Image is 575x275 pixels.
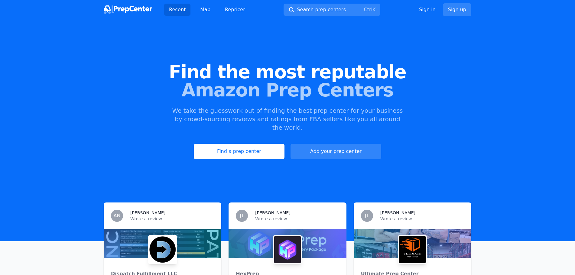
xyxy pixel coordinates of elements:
a: Find a prep center [194,144,284,159]
img: Dispatch Fulfillment LLC [149,236,176,263]
p: We take the guesswork out of finding the best prep center for your business by crowd-sourcing rev... [171,106,404,132]
p: Wrote a review [255,216,339,222]
h3: [PERSON_NAME] [380,210,415,216]
span: AN [114,213,121,218]
a: Recent [164,4,190,16]
a: Repricer [220,4,250,16]
img: Ultimate Prep Center [399,236,426,263]
span: Amazon Prep Centers [10,81,565,99]
h3: [PERSON_NAME] [255,210,290,216]
span: Find the most reputable [10,63,565,81]
img: HexPrep [274,236,301,263]
p: Wrote a review [130,216,214,222]
a: Sign in [419,6,436,13]
a: Map [195,4,215,16]
button: Search prep centersCtrlK [284,4,380,16]
img: PrepCenter [104,5,152,14]
h3: [PERSON_NAME] [130,210,165,216]
p: Wrote a review [380,216,464,222]
a: Sign up [443,3,471,16]
span: Search prep centers [297,6,346,13]
kbd: K [372,7,376,12]
a: Add your prep center [291,144,381,159]
span: JT [365,213,369,218]
span: JT [240,213,244,218]
kbd: Ctrl [364,7,372,12]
